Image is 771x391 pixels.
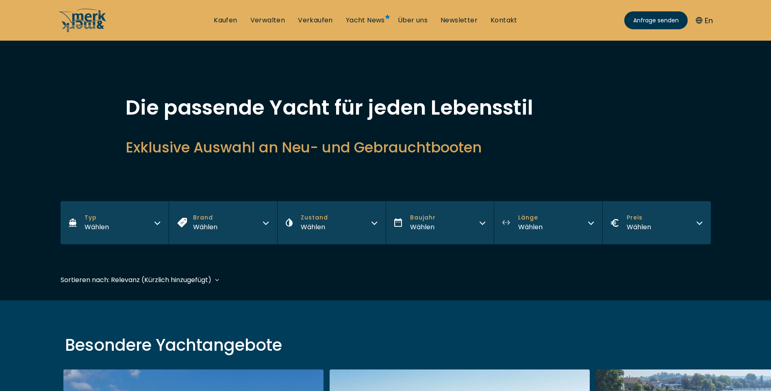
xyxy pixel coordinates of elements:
a: Verwalten [250,16,285,25]
div: Wählen [410,222,436,232]
a: Kaufen [214,16,237,25]
a: Newsletter [441,16,478,25]
div: Wählen [193,222,217,232]
button: TypWählen [61,201,169,244]
h1: Die passende Yacht für jeden Lebensstil [126,98,646,118]
div: Sortieren nach: Relevanz (Kürzlich hinzugefügt) [61,275,211,285]
span: Länge [518,213,543,222]
a: Anfrage senden [624,11,688,29]
a: Über uns [398,16,428,25]
button: BrandWählen [169,201,277,244]
button: LängeWählen [494,201,602,244]
span: Typ [85,213,109,222]
button: ZustandWählen [277,201,386,244]
a: Verkaufen [298,16,333,25]
span: Zustand [301,213,328,222]
button: BaujahrWählen [386,201,494,244]
span: Preis [627,213,651,222]
span: Anfrage senden [633,16,679,25]
div: Wählen [518,222,543,232]
div: Wählen [627,222,651,232]
a: Kontakt [491,16,517,25]
button: En [696,15,713,26]
button: PreisWählen [602,201,711,244]
a: Yacht News [346,16,385,25]
div: Wählen [301,222,328,232]
span: Brand [193,213,217,222]
span: Baujahr [410,213,436,222]
h2: Exklusive Auswahl an Neu- und Gebrauchtbooten [126,137,646,157]
div: Wählen [85,222,109,232]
